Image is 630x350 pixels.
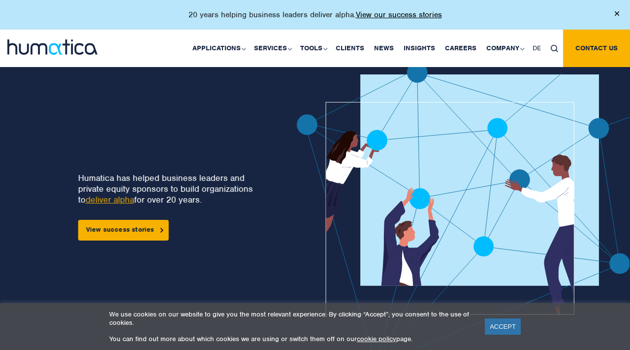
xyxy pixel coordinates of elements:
[109,335,472,343] p: You can find out more about which cookies we are using or switch them off on our page.
[563,30,630,67] a: Contact us
[295,30,331,67] a: Tools
[528,30,546,67] a: DE
[331,30,369,67] a: Clients
[78,220,168,241] a: View success stories
[249,30,295,67] a: Services
[188,30,249,67] a: Applications
[356,10,442,20] a: View our success stories
[440,30,481,67] a: Careers
[160,228,163,232] img: arrowicon
[533,44,541,52] span: DE
[551,45,558,52] img: search_icon
[399,30,440,67] a: Insights
[485,318,521,335] a: ACCEPT
[189,10,442,20] p: 20 years helping business leaders deliver alpha.
[357,335,396,343] a: cookie policy
[481,30,528,67] a: Company
[7,39,97,55] img: logo
[85,194,134,205] a: deliver alpha
[109,310,472,327] p: We use cookies on our website to give you the most relevant experience. By clicking “Accept”, you...
[78,173,261,205] p: Humatica has helped business leaders and private equity sponsors to build organizations to for ov...
[369,30,399,67] a: News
